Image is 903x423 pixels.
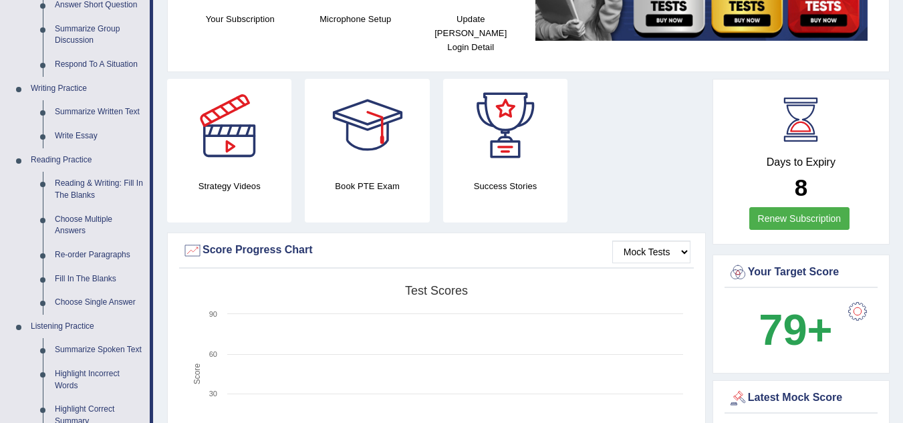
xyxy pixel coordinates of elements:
[305,12,407,26] h4: Microphone Setup
[728,263,874,283] div: Your Target Score
[209,390,217,398] text: 30
[209,350,217,358] text: 60
[25,77,150,101] a: Writing Practice
[305,179,429,193] h4: Book PTE Exam
[192,364,202,385] tspan: Score
[49,53,150,77] a: Respond To A Situation
[795,174,807,200] b: 8
[759,305,832,354] b: 79+
[728,388,874,408] div: Latest Mock Score
[182,241,690,261] div: Score Progress Chart
[49,338,150,362] a: Summarize Spoken Text
[49,362,150,398] a: Highlight Incorrect Words
[209,310,217,318] text: 90
[749,207,850,230] a: Renew Subscription
[167,179,291,193] h4: Strategy Videos
[49,124,150,148] a: Write Essay
[49,172,150,207] a: Reading & Writing: Fill In The Blanks
[49,17,150,53] a: Summarize Group Discussion
[49,243,150,267] a: Re-order Paragraphs
[49,100,150,124] a: Summarize Written Text
[420,12,522,54] h4: Update [PERSON_NAME] Login Detail
[25,315,150,339] a: Listening Practice
[49,208,150,243] a: Choose Multiple Answers
[189,12,291,26] h4: Your Subscription
[49,267,150,291] a: Fill In The Blanks
[25,148,150,172] a: Reading Practice
[443,179,567,193] h4: Success Stories
[728,156,874,168] h4: Days to Expiry
[405,284,468,297] tspan: Test scores
[49,291,150,315] a: Choose Single Answer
